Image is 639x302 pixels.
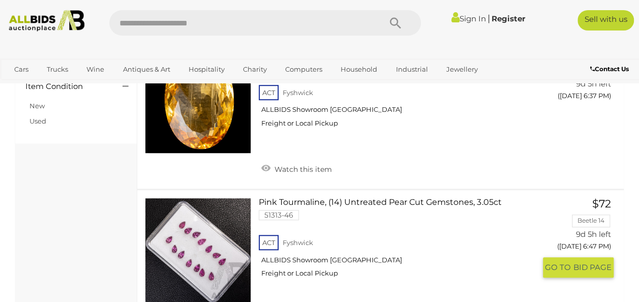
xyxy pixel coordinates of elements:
a: Sports [45,78,79,95]
button: Search [370,10,421,36]
span: $72 [592,197,611,210]
a: $72 Beetle 14 9d 5h left ([DATE] 6:47 PM) GO TOBID PAGE [551,198,614,279]
h4: Item Condition [25,82,107,91]
a: Watch this item [259,161,334,176]
span: GO TO [545,262,573,273]
a: New [29,102,45,110]
span: Watch this item [272,165,332,174]
a: Trucks [40,61,75,78]
a: Sign In [451,14,486,23]
a: Wine [80,61,111,78]
a: Household [334,61,384,78]
a: Cars [8,61,35,78]
img: Allbids.com.au [5,10,89,32]
a: Citrine, Untreated Golden Oval Cut Gemstone, 20.40ct 51313-48 ACT Fyshwick ALLBIDS Showroom [GEOG... [266,47,535,135]
a: Charity [236,61,273,78]
a: Antiques & Art [116,61,177,78]
a: Used [29,117,46,125]
a: Sell with us [577,10,634,31]
a: [GEOGRAPHIC_DATA] [84,78,170,95]
a: Jewellery [440,61,484,78]
a: Computers [279,61,329,78]
span: | [488,13,490,24]
a: $116 Whitebmw 9d 5h left ([DATE] 6:37 PM) [551,47,614,106]
a: Contact Us [590,64,631,75]
a: Pink Tourmaline, (14) Untreated Pear Cut Gemstones, 3.05ct 51313-46 ACT Fyshwick ALLBIDS Showroom... [266,198,535,286]
span: BID PAGE [573,262,612,273]
b: Contact Us [590,65,629,73]
a: Hospitality [182,61,231,78]
a: Industrial [389,61,434,78]
a: Office [8,78,40,95]
button: GO TOBID PAGE [543,257,614,278]
a: Register [492,14,525,23]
